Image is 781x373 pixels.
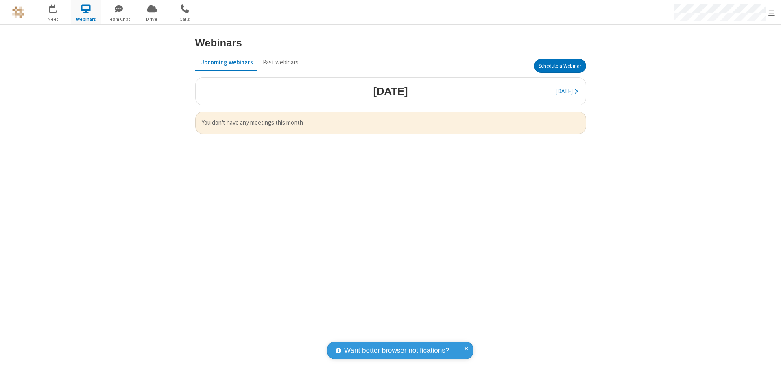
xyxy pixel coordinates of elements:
h3: Webinars [195,37,242,48]
button: Past webinars [258,55,303,70]
span: Meet [38,15,68,23]
span: Calls [170,15,200,23]
span: Drive [137,15,167,23]
span: Team Chat [104,15,134,23]
span: You don't have any meetings this month [202,118,580,127]
button: Upcoming webinars [195,55,258,70]
span: Want better browser notifications? [344,345,449,356]
span: [DATE] [555,87,573,95]
span: Webinars [71,15,101,23]
div: 1 [55,4,60,11]
button: Schedule a Webinar [534,59,586,73]
img: QA Selenium DO NOT DELETE OR CHANGE [12,6,24,18]
h3: [DATE] [373,86,408,97]
button: [DATE] [550,84,582,99]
